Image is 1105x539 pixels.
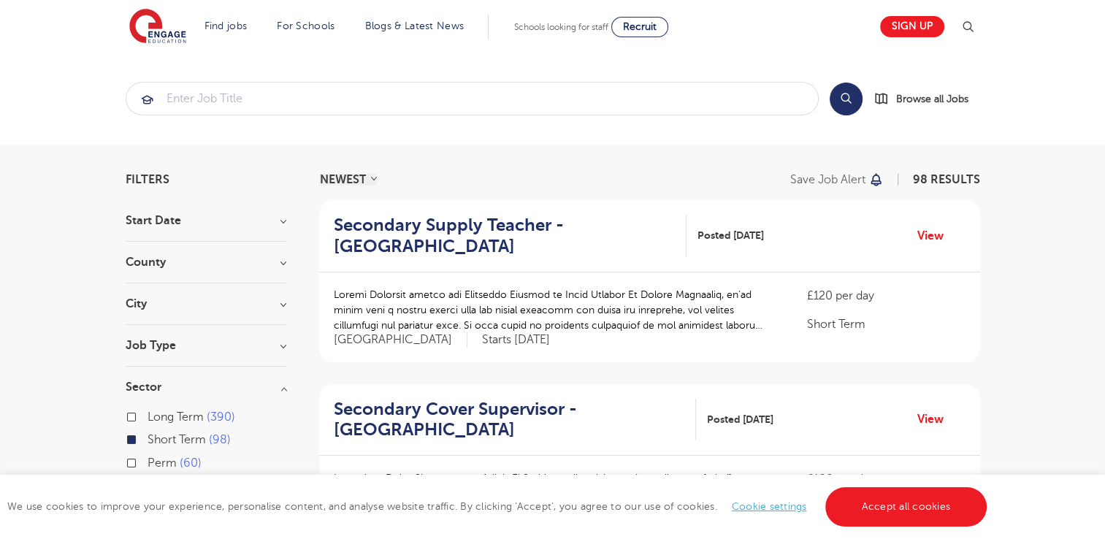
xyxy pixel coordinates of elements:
p: Loremi Dolorsit ametco adi Elitseddo Eiusmod te Incid Utlabor Et Dolore Magnaaliq, en’ad minim ve... [334,287,779,333]
span: Filters [126,174,169,186]
a: Recruit [611,17,668,37]
button: Search [830,83,863,115]
a: Accept all cookies [825,487,987,527]
span: Schools looking for staff [514,22,608,32]
a: Browse all Jobs [874,91,980,107]
span: 390 [207,410,235,424]
span: Perm [148,456,177,470]
span: Recruit [623,21,657,32]
span: 60 [180,456,202,470]
span: 98 [209,433,231,446]
span: We use cookies to improve your experience, personalise content, and analyse website traffic. By c... [7,501,990,512]
p: Loremipsu Dolor Sitametcon – Adipis El Seddoe, te’in utlabor etdo m aliqua en [admi] ve quisnos e... [334,470,779,516]
span: Short Term [148,433,206,446]
a: Find jobs [204,20,248,31]
h3: Job Type [126,340,286,351]
a: Cookie settings [732,501,807,512]
h3: County [126,256,286,268]
input: Long Term 390 [148,410,157,420]
input: Submit [126,83,818,115]
h2: Secondary Cover Supervisor - [GEOGRAPHIC_DATA] [334,399,684,441]
div: Submit [126,82,819,115]
a: Secondary Cover Supervisor - [GEOGRAPHIC_DATA] [334,399,696,441]
a: Sign up [880,16,944,37]
p: £100 per day [807,470,965,488]
a: View [917,410,955,429]
input: Perm 60 [148,456,157,466]
h3: Start Date [126,215,286,226]
p: Save job alert [790,174,865,186]
a: Secondary Supply Teacher - [GEOGRAPHIC_DATA] [334,215,687,257]
p: Starts [DATE] [482,332,550,348]
h3: Sector [126,381,286,393]
p: Short Term [807,316,965,333]
span: [GEOGRAPHIC_DATA] [334,332,467,348]
button: Save job alert [790,174,884,186]
span: Long Term [148,410,204,424]
span: 98 RESULTS [913,173,980,186]
h2: Secondary Supply Teacher - [GEOGRAPHIC_DATA] [334,215,676,257]
h3: City [126,298,286,310]
span: Browse all Jobs [896,91,968,107]
span: Posted [DATE] [697,228,764,243]
a: For Schools [277,20,334,31]
a: View [917,226,955,245]
img: Engage Education [129,9,186,45]
a: Blogs & Latest News [365,20,464,31]
input: Short Term 98 [148,433,157,443]
p: £120 per day [807,287,965,305]
span: Posted [DATE] [707,412,773,427]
